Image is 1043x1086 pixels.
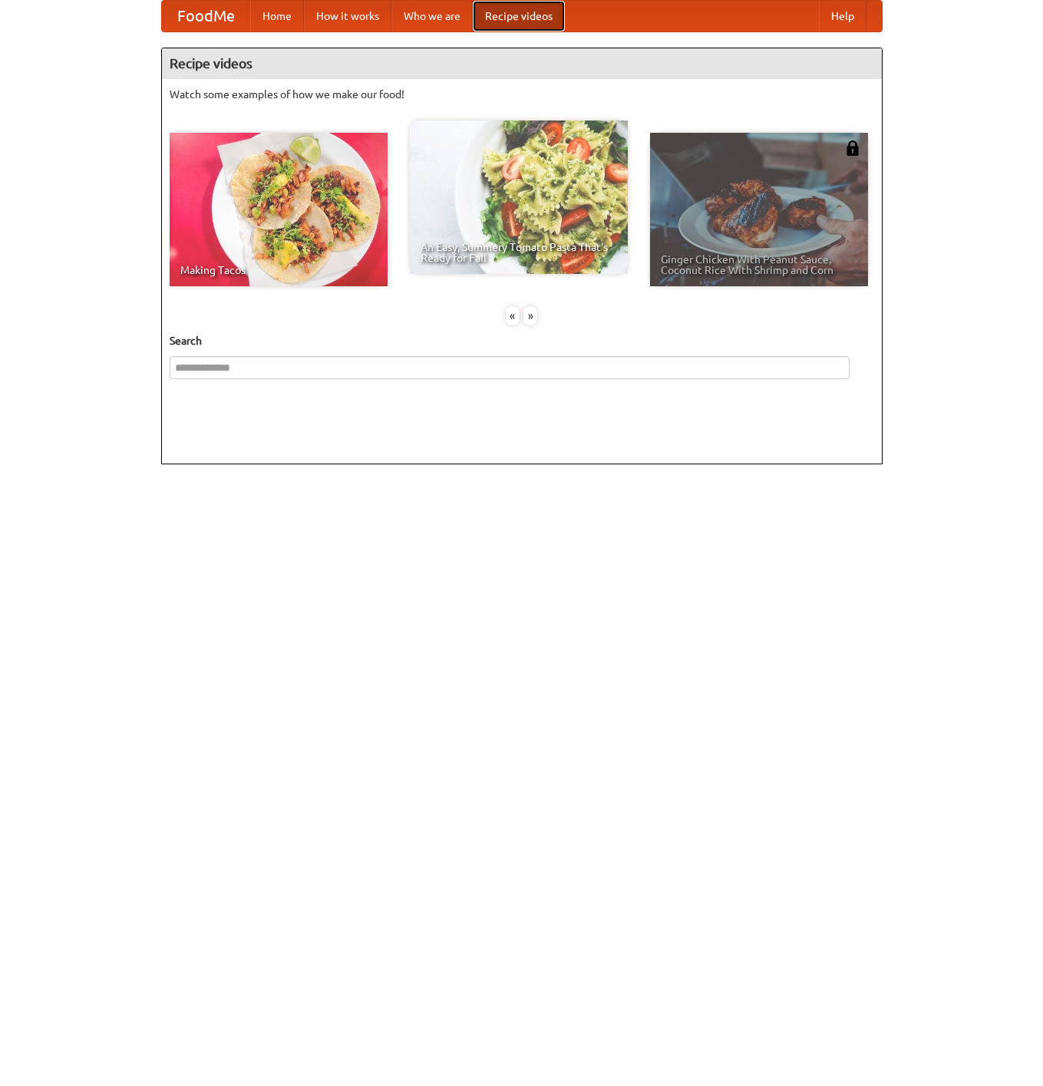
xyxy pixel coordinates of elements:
a: How it works [304,1,391,31]
a: Making Tacos [170,133,388,286]
h4: Recipe videos [162,48,882,79]
a: Help [819,1,866,31]
a: Who we are [391,1,473,31]
a: Home [250,1,304,31]
a: An Easy, Summery Tomato Pasta That's Ready for Fall [410,120,628,274]
img: 483408.png [845,140,860,156]
p: Watch some examples of how we make our food! [170,87,874,102]
div: » [523,306,537,325]
div: « [506,306,520,325]
span: An Easy, Summery Tomato Pasta That's Ready for Fall [421,242,617,263]
h5: Search [170,333,874,348]
a: FoodMe [162,1,250,31]
a: Recipe videos [473,1,565,31]
span: Making Tacos [180,265,377,276]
